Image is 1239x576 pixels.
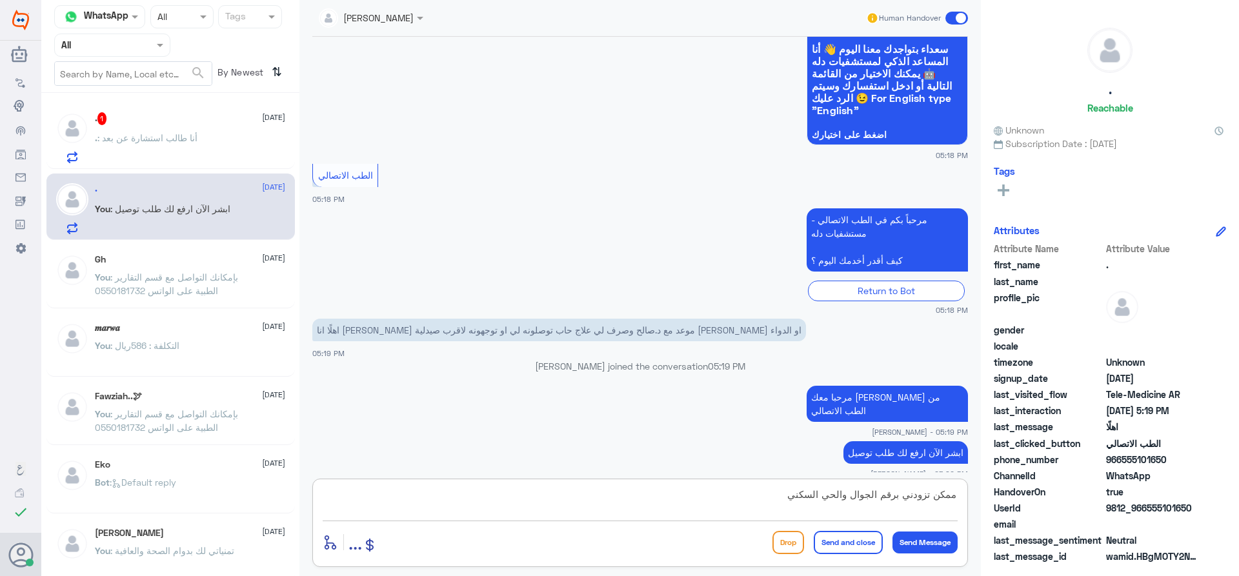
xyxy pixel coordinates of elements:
span: 05:18 PM [936,304,968,315]
span: الطب الاتصالي [1106,437,1200,450]
span: [DATE] [262,181,285,193]
img: defaultAdmin.png [56,391,88,423]
span: : تمنياتي لك بدوام الصحة والعافية [110,545,234,556]
span: : ابشر الآن ارفع لك طلب توصيل [110,203,230,214]
i: ⇅ [272,61,282,83]
h6: Attributes [994,224,1040,236]
span: gender [994,323,1103,337]
span: [DATE] [262,457,285,469]
span: 05:18 PM [312,195,345,203]
button: Send and close [814,531,883,554]
img: defaultAdmin.png [56,528,88,560]
img: defaultAdmin.png [56,459,88,492]
span: last_visited_flow [994,388,1103,401]
span: null [1106,323,1200,337]
button: Avatar [8,542,33,567]
span: ... [348,530,362,553]
h5: Gh [95,254,106,265]
span: null [1106,517,1200,531]
span: : التكلفة : 586ريال [110,340,179,351]
h5: . [95,112,107,125]
span: 05:19 PM [312,349,345,357]
span: locale [994,339,1103,353]
button: Send Message [892,531,958,553]
span: Tele-Medicine AR [1106,388,1200,401]
img: defaultAdmin.png [56,112,88,144]
img: whatsapp.png [61,7,81,26]
h5: Mohammed ALRASHED [95,528,164,539]
span: signup_date [994,372,1103,385]
span: search [190,65,206,81]
span: : بإمكانك التواصل مع قسم التقارير الطبية على الواتس 0550181732 [95,408,238,433]
span: null [1106,339,1200,353]
span: : Default reply [110,477,176,488]
span: 2 [1106,469,1200,482]
span: phone_number [994,453,1103,466]
h5: 𝒎𝒂𝒓𝒘𝒂 [95,323,120,333]
i: check [13,504,28,520]
span: Human Handover [879,12,941,24]
span: 2025-09-30T14:18:34.37Z [1106,372,1200,385]
h5: Fawziah..🕊 [95,391,142,402]
img: defaultAdmin.png [56,254,88,286]
h5: . [95,183,97,194]
span: You [95,545,110,556]
h5: Eko [95,459,110,470]
span: By Newest [212,61,267,87]
span: Unknown [1106,355,1200,369]
input: Search by Name, Local etc… [55,62,212,85]
span: 0 [1106,533,1200,547]
span: last_clicked_button [994,437,1103,450]
img: defaultAdmin.png [56,323,88,355]
img: defaultAdmin.png [56,183,88,215]
img: defaultAdmin.png [1106,291,1138,323]
span: Bot [95,477,110,488]
span: UserId [994,501,1103,515]
img: Widebot Logo [12,10,29,30]
span: [DATE] [262,526,285,537]
span: Attribute Name [994,242,1103,255]
span: [DATE] [262,112,285,123]
span: email [994,517,1103,531]
div: Tags [223,9,246,26]
span: سعداء بتواجدك معنا اليوم 👋 أنا المساعد الذكي لمستشفيات دله 🤖 يمكنك الاختيار من القائمة التالية أو... [812,43,963,116]
img: defaultAdmin.png [1088,28,1132,72]
span: اضغط على اختيارك [812,130,963,140]
span: profile_pic [994,291,1103,321]
span: [DATE] [262,389,285,401]
span: ChannelId [994,469,1103,482]
span: HandoverOn [994,485,1103,499]
button: ... [348,528,362,557]
h6: Reachable [1087,102,1133,114]
span: You [95,408,110,419]
div: Return to Bot [808,281,965,301]
span: : أنا طالب استشارة عن بعد [97,132,197,143]
span: 966555101650 [1106,453,1200,466]
span: 05:19 PM [708,361,745,372]
span: You [95,272,110,283]
button: search [190,63,206,84]
p: 30/9/2025, 5:19 PM [807,386,968,422]
span: true [1106,485,1200,499]
span: 2025-09-30T14:19:18.6415671Z [1106,404,1200,417]
span: [DATE] [262,321,285,332]
span: . [95,132,97,143]
span: Unknown [994,123,1044,137]
span: last_name [994,275,1103,288]
span: 05:18 PM [936,150,968,161]
span: timezone [994,355,1103,369]
p: [PERSON_NAME] joined the conversation [312,359,968,373]
span: 9812_966555101650 [1106,501,1200,515]
span: الطب الاتصالي [318,170,373,181]
h5: . [1109,83,1112,97]
span: You [95,203,110,214]
span: last_message_id [994,550,1103,563]
span: 1 [97,112,107,125]
button: Drop [772,531,804,554]
span: . [1106,258,1200,272]
p: 30/9/2025, 5:19 PM [312,319,806,341]
span: [DATE] [262,252,285,264]
span: last_message_sentiment [994,533,1103,547]
p: 30/9/2025, 5:20 PM [843,441,968,464]
span: Subscription Date : [DATE] [994,137,1226,150]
